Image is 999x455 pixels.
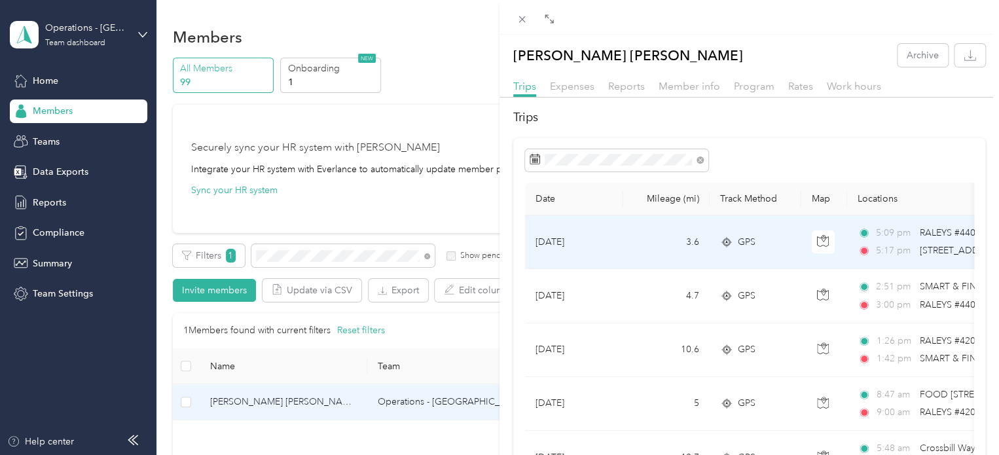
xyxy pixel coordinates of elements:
[738,289,755,303] span: GPS
[926,382,999,455] iframe: Everlance-gr Chat Button Frame
[550,80,594,92] span: Expenses
[788,80,813,92] span: Rates
[827,80,881,92] span: Work hours
[876,298,913,312] span: 3:00 pm
[513,80,536,92] span: Trips
[738,235,755,249] span: GPS
[525,377,623,431] td: [DATE]
[513,109,985,126] h2: Trips
[876,244,913,258] span: 5:17 pm
[876,352,913,366] span: 1:42 pm
[801,183,847,215] th: Map
[623,183,710,215] th: Mileage (mi)
[513,44,743,67] p: [PERSON_NAME] [PERSON_NAME]
[525,183,623,215] th: Date
[876,226,913,240] span: 5:09 pm
[525,215,623,269] td: [DATE]
[659,80,720,92] span: Member info
[623,377,710,431] td: 5
[738,396,755,410] span: GPS
[525,269,623,323] td: [DATE]
[525,323,623,377] td: [DATE]
[623,215,710,269] td: 3.6
[608,80,645,92] span: Reports
[738,342,755,357] span: GPS
[623,269,710,323] td: 4.7
[623,323,710,377] td: 10.6
[734,80,774,92] span: Program
[876,280,913,294] span: 2:51 pm
[876,388,913,402] span: 8:47 am
[876,405,913,420] span: 9:00 am
[898,44,948,67] button: Archive
[876,334,913,348] span: 1:26 pm
[710,183,801,215] th: Track Method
